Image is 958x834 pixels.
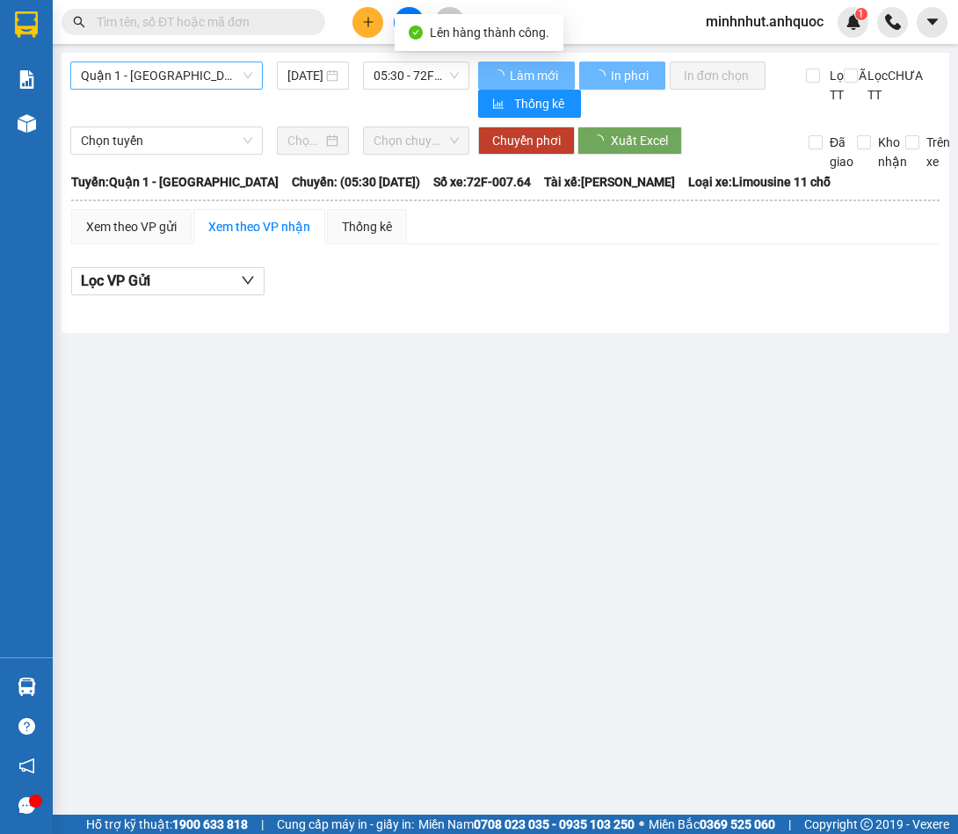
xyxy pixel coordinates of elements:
span: Miền Bắc [649,815,775,834]
span: Quận 1 - Vũng Tàu [81,62,252,89]
span: Làm mới [510,66,561,85]
span: plus [362,16,374,28]
img: icon-new-feature [846,14,861,30]
div: VP 36 [PERSON_NAME] - Bà Rịa [168,15,309,78]
div: Thống kê [342,217,392,236]
button: bar-chartThống kê [478,90,581,118]
span: Chuyến: (05:30 [DATE]) [292,172,420,192]
span: In phơi [611,66,651,85]
div: VP 184 [PERSON_NAME] - HCM [15,15,156,78]
button: aim [434,7,465,38]
button: Chuyển phơi [478,127,575,155]
span: bar-chart [492,98,507,112]
span: Tài xế: [PERSON_NAME] [544,172,675,192]
span: search [73,16,85,28]
span: Trên xe [919,133,957,171]
button: In đơn chọn [670,62,766,90]
span: check-circle [409,25,423,40]
span: Lọc VP Gửi [81,270,150,292]
span: Lọc CHƯA TT [860,66,925,105]
div: 0967777189 [168,99,309,124]
strong: 0708 023 035 - 0935 103 250 [474,817,635,831]
span: Kho nhận [871,133,914,171]
span: Số xe: 72F-007.64 [433,172,531,192]
span: 1 [858,8,864,20]
span: Miền Nam [418,815,635,834]
button: file-add [394,7,425,38]
button: Xuất Excel [577,127,682,155]
span: Loại xe: Limousine 11 chỗ [688,172,831,192]
div: CHÚ CHƯỚC [15,78,156,99]
span: Chọn tuyến [81,127,252,154]
button: caret-down [917,7,947,38]
img: warehouse-icon [18,678,36,696]
button: plus [352,7,383,38]
b: Tuyến: Quận 1 - [GEOGRAPHIC_DATA] [71,175,279,189]
span: Đã giao [823,133,860,171]
div: Xem theo VP gửi [86,217,177,236]
span: Hỗ trợ kỹ thuật: [86,815,248,834]
button: Làm mới [478,62,575,90]
img: phone-icon [885,14,901,30]
span: Chọn chuyến [374,127,459,154]
span: notification [18,758,35,774]
span: Lên hàng thành công. [430,25,549,40]
span: VPBR [193,124,260,155]
span: | [788,815,791,834]
span: Thống kê [514,94,567,113]
span: 05:30 - 72F-007.64 [374,62,459,89]
span: copyright [860,818,873,830]
span: question-circle [18,718,35,735]
span: minhnhut.anhquoc [692,11,838,33]
span: message [18,797,35,814]
input: Tìm tên, số ĐT hoặc mã đơn [97,12,304,32]
span: ⚪️ [639,821,644,828]
span: | [261,815,264,834]
button: In phơi [579,62,665,90]
span: down [241,273,255,287]
img: logo-vxr [15,11,38,38]
strong: 0369 525 060 [700,817,775,831]
span: Lọc ĐÃ TT [823,66,869,105]
span: Nhận: [168,17,210,35]
img: solution-icon [18,70,36,89]
strong: 1900 633 818 [172,817,248,831]
div: 0908672619 [15,99,156,124]
span: loading [492,69,507,82]
span: Cung cấp máy in - giấy in: [277,815,414,834]
span: Gửi: [15,17,42,35]
div: ANH VIỆT [168,78,309,99]
img: warehouse-icon [18,114,36,133]
sup: 1 [855,8,867,20]
span: caret-down [925,14,940,30]
input: 15/09/2025 [287,66,323,85]
div: Xem theo VP nhận [208,217,310,236]
span: loading [593,69,608,82]
button: Lọc VP Gửi [71,267,265,295]
input: Chọn ngày [287,131,323,150]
